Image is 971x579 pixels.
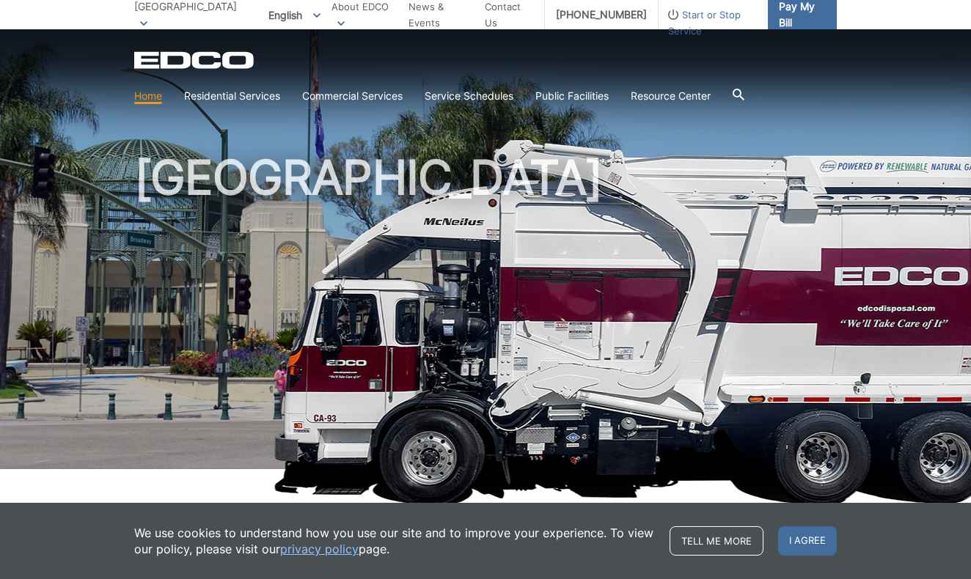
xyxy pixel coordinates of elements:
[535,88,609,104] a: Public Facilities
[134,51,256,69] a: EDCD logo. Return to the homepage.
[778,526,837,556] span: I agree
[425,88,513,104] a: Service Schedules
[134,154,837,476] h1: [GEOGRAPHIC_DATA]
[670,526,763,556] a: Tell me more
[280,541,359,557] a: privacy policy
[134,88,162,104] a: Home
[257,3,331,27] span: English
[184,88,280,104] a: Residential Services
[302,88,403,104] a: Commercial Services
[631,88,711,104] a: Resource Center
[134,525,655,557] p: We use cookies to understand how you use our site and to improve your experience. To view our pol...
